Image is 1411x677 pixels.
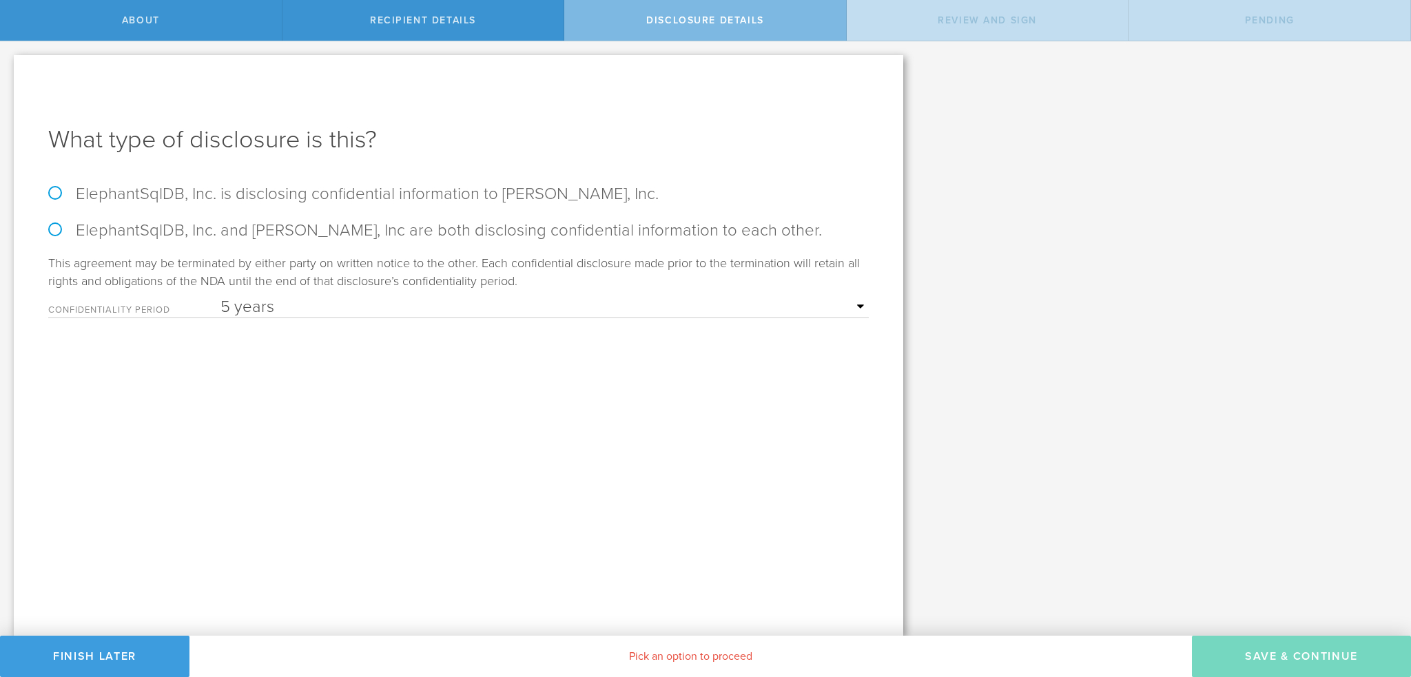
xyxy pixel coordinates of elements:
span: Pending [1245,14,1295,26]
label: Confidentiality Period [48,306,220,317]
iframe: Chat Widget [1342,570,1411,636]
div: Pick an option to proceed [189,636,1192,677]
span: Review and sign [938,14,1037,26]
button: Save & Continue [1192,636,1411,677]
span: Disclosure details [646,14,764,26]
h1: What type of disclosure is this? [48,123,869,156]
span: About [122,14,160,26]
span: Recipient details [370,14,476,26]
div: This agreement may be terminated by either party on written notice to the other. Each confidentia... [48,254,869,318]
label: ElephantSqlDB, Inc. and [PERSON_NAME], Inc are both disclosing confidential information to each o... [48,220,869,240]
label: ElephantSqlDB, Inc. is disclosing confidential information to [PERSON_NAME], Inc. [48,184,869,204]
